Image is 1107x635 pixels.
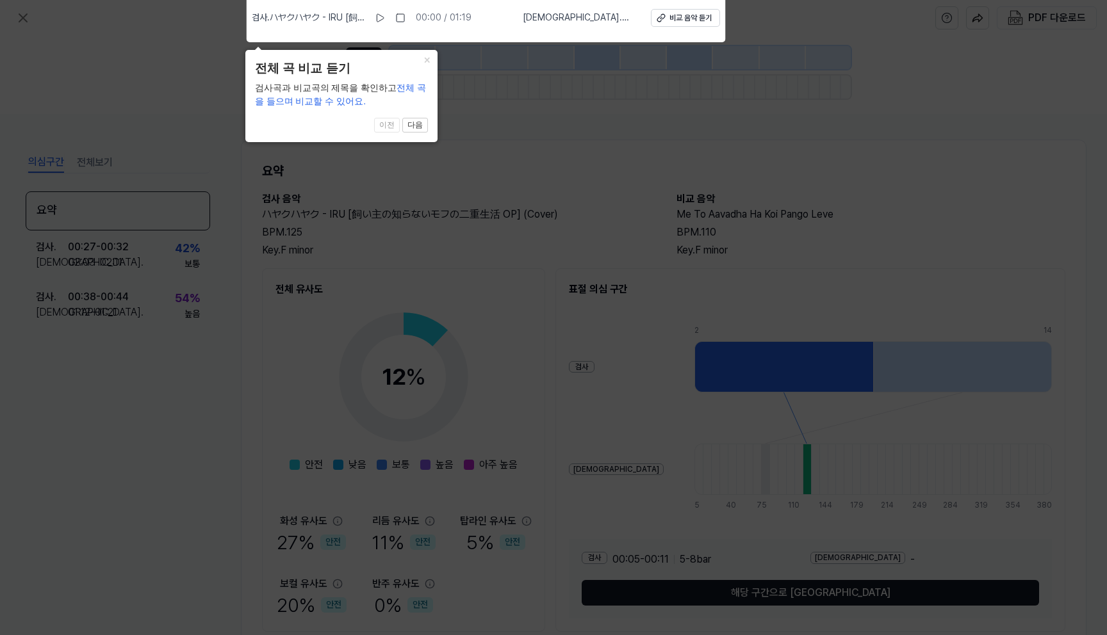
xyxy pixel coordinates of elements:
span: 전체 곡을 들으며 비교할 수 있어요. [255,83,427,106]
button: Close [417,50,438,68]
div: 00:00 / 01:19 [416,12,471,24]
button: 다음 [402,118,428,133]
span: 검사 . ハヤクハヤク - IRU [飼い主の知らないモフの二重生活 OP] (Cover) [252,12,365,24]
div: 검사곡과 비교곡의 제목을 확인하고 [255,81,428,108]
button: 비교 음악 듣기 [651,9,720,27]
header: 전체 곡 비교 듣기 [255,60,428,78]
div: 비교 음악 듣기 [669,13,712,24]
span: [DEMOGRAPHIC_DATA] . Me To Aavadha Ha Koi Pango Leve [523,12,635,24]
